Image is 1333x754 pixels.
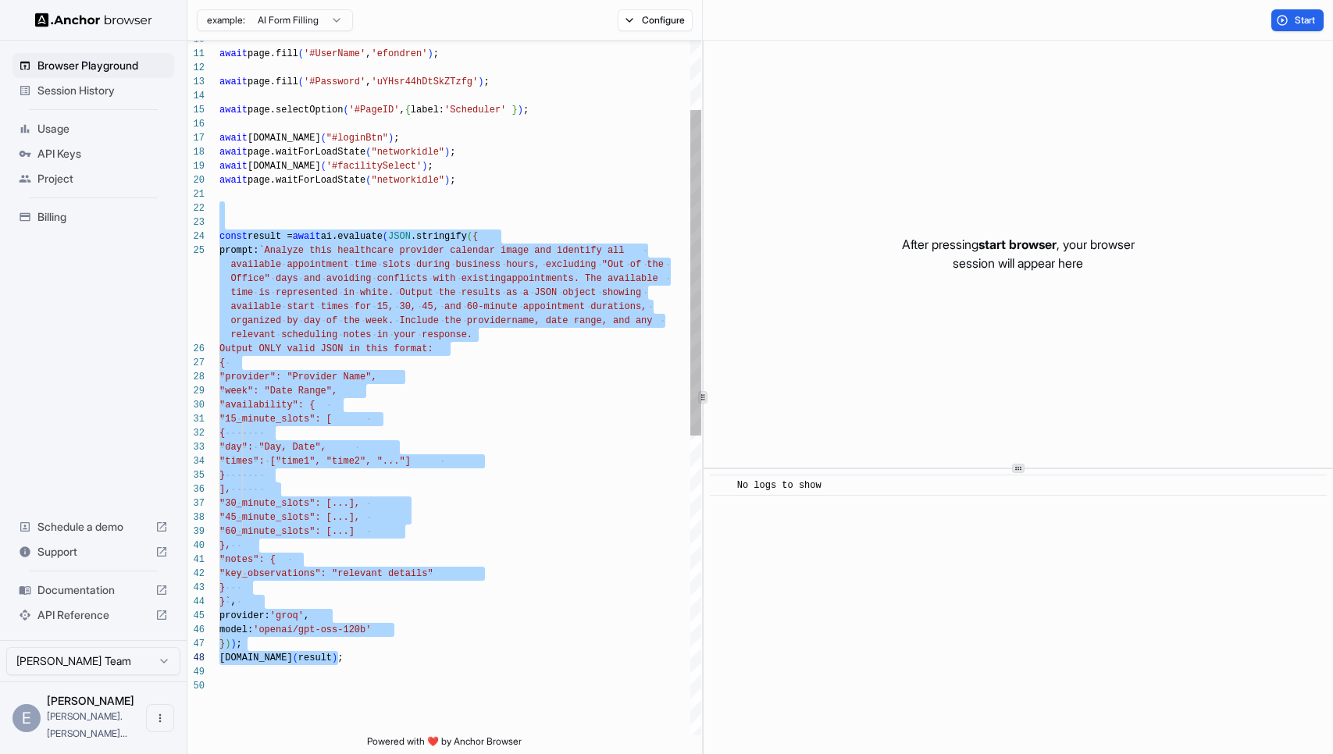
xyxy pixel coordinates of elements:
div: Billing [12,205,174,229]
span: 'efondren' [371,48,427,59]
span: await [219,147,248,158]
div: 43 [187,581,205,595]
p: After pressing , your browser session will appear here [902,235,1135,272]
span: ; [523,105,529,116]
span: } [219,582,225,593]
span: '#UserName' [304,48,365,59]
span: ( [365,175,371,186]
span: const [219,231,248,242]
div: Project [12,166,174,191]
span: appointments. The available [506,273,658,284]
span: , [230,596,236,607]
div: 37 [187,496,205,510]
span: API Reference [37,607,149,623]
span: prompt: [219,245,258,256]
div: 29 [187,384,205,398]
div: 24 [187,229,205,244]
span: model: [219,624,253,635]
div: 20 [187,173,205,187]
span: ( [298,48,304,59]
span: [DOMAIN_NAME] [219,653,293,663]
div: 17 [187,131,205,145]
span: available appointment time slots during business h [230,259,511,270]
div: 46 [187,623,205,637]
span: ], [219,484,230,495]
span: Documentation [37,582,149,598]
span: '#Password' [304,76,365,87]
div: 13 [187,75,205,89]
span: page.waitForLoadState [248,175,365,186]
span: ( [298,76,304,87]
span: "15_minute_slots": [ [219,414,332,425]
div: 15 [187,103,205,117]
span: organized by day of the week. Include the provider [230,315,511,326]
span: Schedule a demo [37,519,149,535]
span: e appointment durations, [511,301,647,312]
span: Browser Playground [37,58,168,73]
div: API Reference [12,603,174,628]
span: "provider": "Provider Name", [219,372,377,382]
span: time is represented in white. Output the results a [230,287,511,298]
span: page.fill [248,76,298,87]
span: Office" days and avoiding conflicts with existing [230,273,506,284]
div: 18 [187,145,205,159]
button: Open menu [146,704,174,732]
span: ; [433,48,439,59]
span: [DOMAIN_NAME] [248,161,321,172]
div: 21 [187,187,205,201]
span: ( [365,147,371,158]
span: `Analyze this healthcare provider calendar image a [258,245,540,256]
span: "networkidle" [371,147,444,158]
span: ) [388,133,394,144]
div: 49 [187,665,205,679]
div: 26 [187,342,205,356]
div: 47 [187,637,205,651]
span: await [219,76,248,87]
span: "30_minute_slots": [...], [219,498,360,509]
span: ; [427,161,433,172]
span: await [219,161,248,172]
span: ) [427,48,433,59]
div: 39 [187,525,205,539]
span: "#loginBtn" [326,133,388,144]
button: Start [1271,9,1324,31]
span: "times": ["time1", "time2", "..."] [219,456,411,467]
span: page.fill [248,48,298,59]
span: , [399,105,405,116]
div: Support [12,539,174,564]
span: Support [37,544,149,560]
span: ; [450,147,455,158]
span: No logs to show [737,480,822,491]
span: ; [337,653,343,663]
div: 14 [187,89,205,103]
span: await [219,133,248,144]
img: Anchor Logo [35,12,152,27]
div: Documentation [12,578,174,603]
span: ; [483,76,489,87]
span: available start times for 15, 30, 45, and 60-minut [230,301,511,312]
span: { [405,105,411,116]
span: 'Scheduler' [444,105,506,116]
span: "60_minute_slots": [...] [219,526,355,537]
span: { [472,231,478,242]
button: Configure [618,9,693,31]
div: Usage [12,116,174,141]
span: 'openai/gpt-oss-120b' [253,624,371,635]
span: provider: [219,610,270,621]
span: ) [444,175,450,186]
span: ) [444,147,450,158]
span: Billing [37,209,168,225]
span: .stringify [411,231,467,242]
span: "week": "Date Range", [219,386,337,397]
div: Schedule a demo [12,514,174,539]
div: Session History [12,78,174,103]
div: 35 [187,468,205,482]
span: 'groq' [270,610,304,621]
span: ) [518,105,523,116]
span: s a JSON object showing [511,287,641,298]
span: Eric Fondren [47,694,134,707]
div: 44 [187,595,205,609]
span: Usage [37,121,168,137]
span: }, [219,540,230,551]
span: example: [207,14,245,27]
